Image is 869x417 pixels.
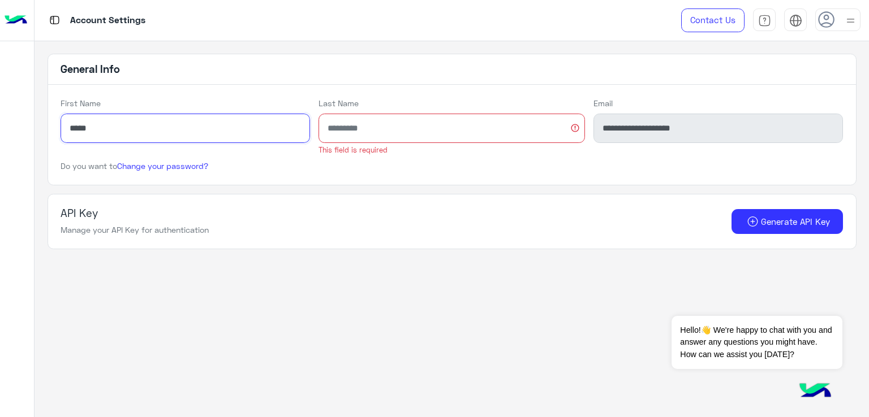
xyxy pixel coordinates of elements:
a: tab [753,8,776,32]
img: profile [844,14,858,28]
h5: API Key [61,207,209,220]
a: Change your password? [117,161,208,171]
img: tab [48,13,62,27]
h5: General Info [48,54,856,85]
a: Contact Us [681,8,745,32]
span: Do you want to [61,161,208,171]
label: Email [593,97,613,109]
span: This field is required [319,146,388,154]
span: Manage your API Key for authentication [61,225,209,234]
img: hulul-logo.png [795,372,835,411]
p: Account Settings [70,13,145,28]
button: Generate API Key [732,209,844,234]
label: Last Name [319,97,359,109]
img: plus-icon.svg [745,216,761,227]
span: Hello!👋 We're happy to chat with you and answer any questions you might have. How can we assist y... [672,316,842,369]
img: tab [789,14,802,27]
img: Logo [5,8,27,32]
img: tab [758,14,771,27]
label: First Name [61,97,101,109]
